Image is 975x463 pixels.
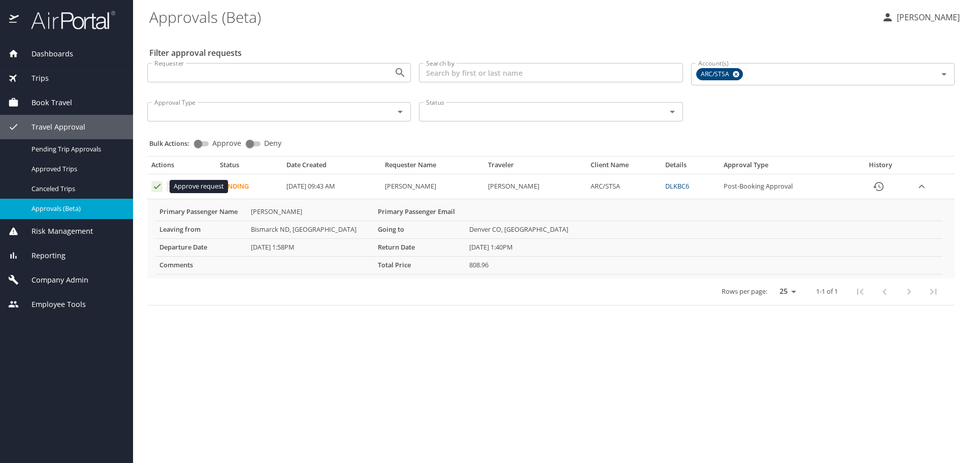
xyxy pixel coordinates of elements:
td: 808.96 [465,256,942,274]
th: Departure Date [155,238,247,256]
th: Requester Name [381,161,483,174]
th: Return Date [374,238,465,256]
th: Primary Passenger Email [374,203,465,221]
td: ARC/STSA [587,174,661,199]
span: Book Travel [19,97,72,108]
th: Approval Type [720,161,851,174]
td: Bismarck ND, [GEOGRAPHIC_DATA] [247,221,374,238]
span: Approved Trips [31,164,121,174]
th: Total Price [374,256,465,274]
img: icon-airportal.png [9,10,20,30]
span: Employee Tools [19,299,86,310]
input: Search by first or last name [419,63,682,82]
th: Details [661,161,720,174]
button: History [866,174,891,199]
th: Date Created [282,161,381,174]
a: DLKBC6 [665,181,689,191]
span: Canceled Trips [31,184,121,194]
span: Company Admin [19,274,88,286]
h1: Approvals (Beta) [149,1,873,33]
td: [PERSON_NAME] [381,174,483,199]
p: 1-1 of 1 [816,288,838,295]
td: [PERSON_NAME] [484,174,587,199]
button: Deny request [167,181,178,192]
th: Client Name [587,161,661,174]
span: Reporting [19,250,66,261]
p: Rows per page: [722,288,767,295]
th: Going to [374,221,465,238]
td: [PERSON_NAME] [247,203,374,221]
h2: Filter approval requests [149,45,242,61]
button: Open [665,105,679,119]
span: Trips [19,73,49,84]
th: Status [216,161,282,174]
button: Open [937,67,951,81]
select: rows per page [771,284,800,299]
span: Risk Management [19,226,93,237]
span: Deny [264,140,281,147]
table: Approval table [147,161,955,305]
td: Denver CO, [GEOGRAPHIC_DATA] [465,221,942,238]
td: [DATE] 09:43 AM [282,174,381,199]
th: Leaving from [155,221,247,238]
button: Open [393,105,407,119]
th: Actions [147,161,216,174]
span: Dashboards [19,48,73,59]
th: Primary Passenger Name [155,203,247,221]
th: Comments [155,256,247,274]
p: [PERSON_NAME] [894,11,960,23]
td: Pending [216,174,282,199]
td: [DATE] 1:58PM [247,238,374,256]
p: Bulk Actions: [149,139,198,148]
th: History [851,161,911,174]
td: Post-Booking Approval [720,174,851,199]
th: Traveler [484,161,587,174]
span: Travel Approval [19,121,85,133]
span: ARC/STSA [697,69,735,80]
button: expand row [914,179,929,194]
button: [PERSON_NAME] [877,8,964,26]
table: More info for approvals [155,203,942,274]
span: Pending Trip Approvals [31,144,121,154]
img: airportal-logo.png [20,10,115,30]
span: Approve [212,140,241,147]
td: [DATE] 1:40PM [465,238,942,256]
button: Open [393,66,407,80]
div: ARC/STSA [696,68,743,80]
span: Approvals (Beta) [31,204,121,213]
